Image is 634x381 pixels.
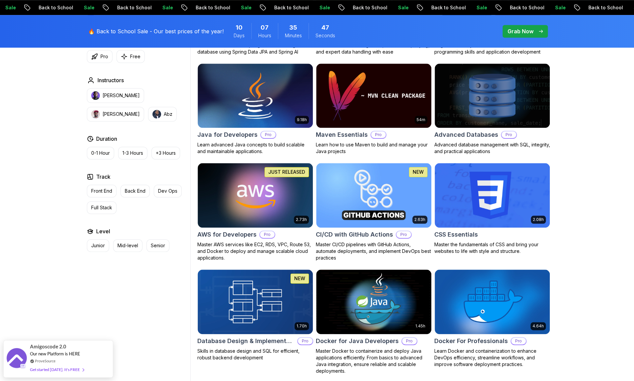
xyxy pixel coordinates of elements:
p: 2.08h [533,217,544,222]
button: Back End [120,185,150,197]
a: Docker for Java Developers card1.45hDocker for Java DevelopersProMaster Docker to containerize an... [316,269,432,374]
p: Pro [402,338,417,344]
p: 1-3 Hours [122,150,143,156]
p: Junior [91,242,105,249]
span: 7 Hours [261,23,269,32]
p: 1.45h [415,323,425,329]
p: Back to School [164,4,210,11]
p: Sale [288,4,310,11]
p: +3 Hours [156,150,176,156]
p: Back End [125,188,145,194]
p: Pro [502,131,516,138]
button: Free [116,50,145,63]
p: Learn Docker and containerization to enhance DevOps efficiency, streamline workflows, and improve... [434,348,550,368]
a: AWS for Developers card2.73hJUST RELEASEDAWS for DevelopersProMaster AWS services like EC2, RDS, ... [197,163,313,261]
a: CSS Essentials card2.08hCSS EssentialsMaster the fundamentals of CSS and bring your websites to l... [434,163,550,255]
p: Sale [524,4,545,11]
p: 54m [417,117,425,122]
span: Seconds [316,32,335,39]
p: 1.70h [297,323,307,329]
img: Database Design & Implementation card [198,270,313,334]
p: Abz [164,111,172,117]
img: AWS for Developers card [198,163,313,228]
span: Minutes [285,32,302,39]
p: Pro [298,338,313,344]
a: Docker For Professionals card4.64hDocker For ProfessionalsProLearn Docker and containerization to... [434,269,550,368]
p: Pro [261,131,276,138]
p: Build a CRUD API with Spring Boot and PostgreSQL database using Spring Data JPA and Spring AI [197,42,313,55]
p: Back to School [321,4,367,11]
p: [PERSON_NAME] [103,111,140,117]
p: Master AWS services like EC2, RDS, VPC, Route 53, and Docker to deploy and manage scalable cloud ... [197,241,313,261]
p: 🔥 Back to School Sale - Our best prices of the year! [88,27,224,35]
p: Free [130,53,140,60]
img: instructor img [91,91,100,100]
p: Skills in database design and SQL for efficient, robust backend development [197,348,313,361]
p: Sale [210,4,231,11]
p: 2.73h [296,217,307,222]
button: Dev Ops [154,185,182,197]
a: Database Design & Implementation card1.70hNEWDatabase Design & ImplementationProSkills in databas... [197,269,313,361]
img: instructor img [91,110,100,118]
a: Java for Developers card9.18hJava for DevelopersProLearn advanced Java concepts to build scalable... [197,63,313,155]
p: Back to School [557,4,602,11]
h2: Instructors [98,76,124,84]
a: CI/CD with GitHub Actions card2.63hNEWCI/CD with GitHub ActionsProMaster CI/CD pipelines with Git... [316,163,432,261]
p: 0-1 Hour [91,150,110,156]
h2: Duration [96,135,117,143]
button: Mid-level [113,239,142,252]
a: Advanced Databases cardAdvanced DatabasesProAdvanced database management with SQL, integrity, and... [434,63,550,155]
h2: CSS Essentials [434,230,478,239]
p: Sale [602,4,624,11]
p: Sale [131,4,152,11]
p: Back to School [7,4,53,11]
p: Advanced database management with SQL, integrity, and practical applications [434,141,550,155]
p: 4.64h [532,323,544,329]
p: NEW [413,169,424,175]
h2: AWS for Developers [197,230,257,239]
p: Mid-level [117,242,138,249]
p: JUST RELEASED [268,169,305,175]
button: Pro [87,50,112,63]
span: Days [234,32,245,39]
p: Full Stack [91,204,112,211]
p: Back to School [86,4,131,11]
button: Junior [87,239,109,252]
span: Our new Platform is HERE [30,351,80,356]
img: CSS Essentials card [435,163,550,228]
button: instructor img[PERSON_NAME] [87,88,144,103]
h2: Database Design & Implementation [197,336,295,346]
p: [PERSON_NAME] [103,92,140,99]
img: Advanced Databases card [435,64,550,128]
span: 47 Seconds [321,23,329,32]
button: +3 Hours [151,147,180,159]
a: ProveSource [35,358,56,364]
h2: Track [96,173,110,181]
p: Senior [151,242,165,249]
h2: Java for Developers [197,130,258,139]
a: Maven Essentials card54mMaven EssentialsProLearn how to use Maven to build and manage your Java p... [316,63,432,155]
img: CI/CD with GitHub Actions card [316,163,431,228]
p: Pro [371,131,386,138]
p: Sale [53,4,74,11]
p: Grab Now [508,27,533,35]
img: provesource social proof notification image [7,348,27,370]
p: Dev Ops [158,188,177,194]
p: Front End [91,188,112,194]
button: Front End [87,185,116,197]
img: Docker For Professionals card [435,270,550,334]
p: Pro [260,231,275,238]
h2: Docker For Professionals [434,336,508,346]
img: instructor img [152,110,161,118]
span: 35 Minutes [289,23,297,32]
p: NEW [294,275,305,282]
p: Learn how to use Maven to build and manage your Java projects [316,141,432,155]
p: Pro [101,53,108,60]
button: 1-3 Hours [118,147,147,159]
button: Senior [146,239,169,252]
img: Java for Developers card [198,64,313,128]
p: Sale [445,4,467,11]
img: Maven Essentials card [316,64,431,128]
p: 9.18h [297,117,307,122]
p: Master database management, advanced querying, and expert data handling with ease [316,42,432,55]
